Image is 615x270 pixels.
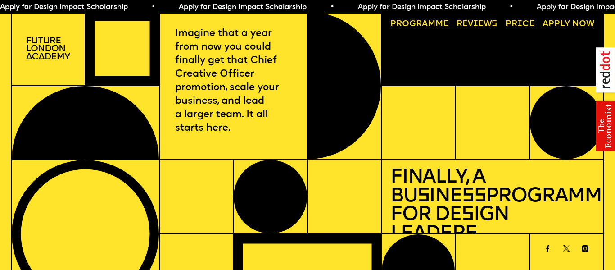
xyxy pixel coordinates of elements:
[150,4,154,11] span: •
[538,16,599,33] a: Apply now
[462,187,486,206] span: ss
[386,16,452,33] a: Programme
[543,20,548,28] span: A
[465,224,477,244] span: s
[422,20,428,28] span: a
[390,169,594,243] h1: Finally, a Bu ine Programme for De ign Leader
[508,4,512,11] span: •
[452,16,502,33] a: Reviews
[329,4,333,11] span: •
[461,205,474,225] span: s
[417,187,430,206] span: s
[501,16,538,33] a: Price
[175,27,292,135] p: Imagine that a year from now you could finally get that Chief Creative Officer promotion, scale y...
